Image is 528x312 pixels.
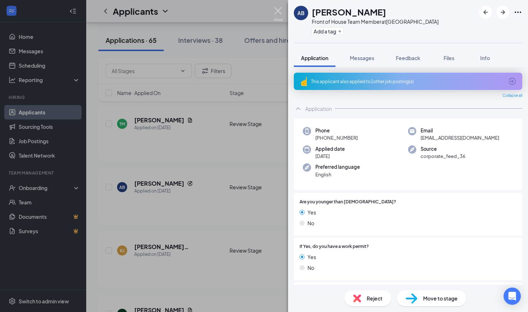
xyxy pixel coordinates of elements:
[421,127,499,134] span: Email
[499,8,507,17] svg: ArrowRight
[421,153,466,160] span: corporate_feed_36
[300,199,396,205] span: Are you younger than [DEMOGRAPHIC_DATA]?
[307,208,316,216] span: Yes
[480,55,490,61] span: Info
[508,77,517,86] svg: ArrowCircle
[496,6,509,19] button: ArrowRight
[421,145,466,153] span: Source
[350,55,374,61] span: Messages
[301,55,328,61] span: Application
[307,253,316,261] span: Yes
[311,78,504,85] div: This applicant also applied to 1 other job posting(s)
[307,219,314,227] span: No
[300,243,369,250] span: If Yes, do you have a work permit?
[312,27,344,35] button: PlusAdd a tag
[338,29,342,33] svg: Plus
[315,163,360,171] span: Preferred language
[315,127,358,134] span: Phone
[423,294,458,302] span: Move to stage
[312,6,386,18] h1: [PERSON_NAME]
[367,294,383,302] span: Reject
[294,104,302,113] svg: ChevronUp
[312,18,439,25] div: Front of House Team Member at [GEOGRAPHIC_DATA]
[514,8,522,17] svg: Ellipses
[315,153,345,160] span: [DATE]
[502,93,522,99] span: Collapse all
[315,134,358,141] span: [PHONE_NUMBER]
[396,55,420,61] span: Feedback
[504,288,521,305] div: Open Intercom Messenger
[444,55,454,61] span: Files
[479,6,492,19] button: ArrowLeftNew
[315,171,360,178] span: English
[481,8,490,17] svg: ArrowLeftNew
[307,264,314,272] span: No
[315,145,345,153] span: Applied date
[305,105,332,112] div: Application
[297,9,305,17] div: AB
[421,134,499,141] span: [EMAIL_ADDRESS][DOMAIN_NAME]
